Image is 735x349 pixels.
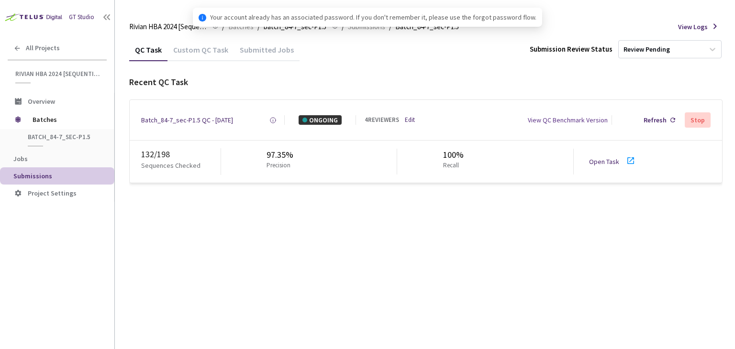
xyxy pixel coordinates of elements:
[28,133,99,141] span: batch_84-7_sec-P1.5
[530,44,612,54] div: Submission Review Status
[141,148,221,161] div: 132 / 198
[365,116,399,125] div: 4 REVIEWERS
[15,70,101,78] span: Rivian HBA 2024 [Sequential]
[405,116,415,125] a: Edit
[678,22,708,32] span: View Logs
[129,76,723,88] div: Recent QC Task
[26,44,60,52] span: All Projects
[13,172,52,180] span: Submissions
[210,12,536,22] span: Your account already has an associated password. If you don't remember it, please use the forgot ...
[28,97,55,106] span: Overview
[690,116,705,124] div: Stop
[443,149,464,161] div: 100%
[267,149,294,161] div: 97.35%
[199,14,206,22] span: info-circle
[167,45,234,61] div: Custom QC Task
[528,115,608,125] div: View QC Benchmark Version
[443,161,460,170] p: Recall
[129,45,167,61] div: QC Task
[589,157,619,166] a: Open Task
[69,13,94,22] div: GT Studio
[624,45,670,54] div: Review Pending
[267,161,290,170] p: Precision
[299,115,342,125] div: ONGOING
[141,115,233,125] a: Batch_84-7_sec-P1.5 QC - [DATE]
[13,154,28,163] span: Jobs
[226,21,256,32] a: Batches
[234,45,300,61] div: Submitted Jobs
[28,189,77,197] span: Project Settings
[129,21,207,33] span: Rivian HBA 2024 [Sequential]
[33,110,98,129] span: Batches
[346,21,387,32] a: Submissions
[644,115,667,125] div: Refresh
[141,161,200,170] p: Sequences Checked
